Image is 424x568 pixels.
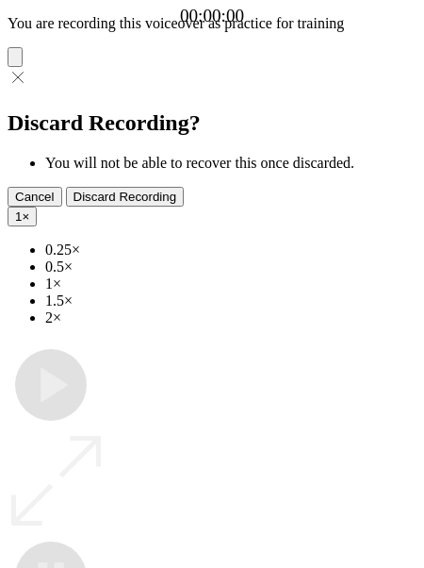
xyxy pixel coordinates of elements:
li: You will not be able to recover this once discarded. [45,155,416,172]
li: 1.5× [45,292,416,309]
a: 00:00:00 [180,6,244,26]
h2: Discard Recording? [8,110,416,136]
li: 2× [45,309,416,326]
button: Discard Recording [66,187,185,207]
button: 1× [8,207,37,226]
p: You are recording this voiceover as practice for training [8,15,416,32]
li: 1× [45,276,416,292]
li: 0.25× [45,242,416,259]
span: 1 [15,209,22,224]
li: 0.5× [45,259,416,276]
button: Cancel [8,187,62,207]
